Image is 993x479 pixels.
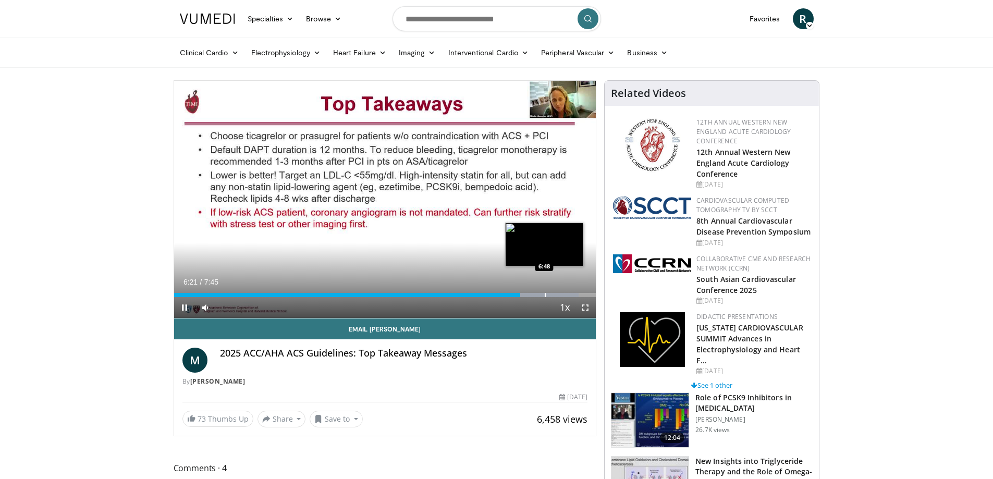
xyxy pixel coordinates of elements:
h4: Related Videos [611,87,686,100]
button: Mute [195,297,216,318]
p: [PERSON_NAME] [695,415,813,424]
a: 73 Thumbs Up [182,411,253,427]
span: Comments 4 [174,461,597,475]
a: 12th Annual Western New England Acute Cardiology Conference [696,147,790,179]
a: Clinical Cardio [174,42,245,63]
div: Didactic Presentations [696,312,811,322]
span: 6,458 views [537,413,587,425]
div: [DATE] [696,238,811,248]
a: 12th Annual Western New England Acute Cardiology Conference [696,118,791,145]
a: M [182,348,207,373]
img: VuMedi Logo [180,14,235,24]
img: 0954f259-7907-4053-a817-32a96463ecc8.png.150x105_q85_autocrop_double_scale_upscale_version-0.2.png [623,118,681,173]
a: South Asian Cardiovascular Conference 2025 [696,274,796,295]
a: Collaborative CME and Research Network (CCRN) [696,254,811,273]
span: 73 [198,414,206,424]
a: Browse [300,8,348,29]
img: image.jpeg [505,223,583,266]
div: Progress Bar [174,293,596,297]
video-js: Video Player [174,81,596,318]
span: 12:04 [660,433,685,443]
p: 26.7K views [695,426,730,434]
button: Pause [174,297,195,318]
a: Business [621,42,674,63]
div: [DATE] [696,296,811,305]
a: Email [PERSON_NAME] [174,318,596,339]
button: Playback Rate [554,297,575,318]
button: Fullscreen [575,297,596,318]
a: 12:04 Role of PCSK9 Inhibitors in [MEDICAL_DATA] [PERSON_NAME] 26.7K views [611,392,813,448]
img: 3346fd73-c5f9-4d1f-bb16-7b1903aae427.150x105_q85_crop-smart_upscale.jpg [611,393,689,447]
img: a04ee3ba-8487-4636-b0fb-5e8d268f3737.png.150x105_q85_autocrop_double_scale_upscale_version-0.2.png [613,254,691,273]
a: Imaging [393,42,442,63]
div: By [182,377,588,386]
img: 1860aa7a-ba06-47e3-81a4-3dc728c2b4cf.png.150x105_q85_autocrop_double_scale_upscale_version-0.2.png [620,312,685,367]
a: Heart Failure [327,42,393,63]
div: [DATE] [696,366,811,376]
a: Specialties [241,8,300,29]
a: Electrophysiology [245,42,327,63]
a: 8th Annual Cardiovascular Disease Prevention Symposium [696,216,811,237]
input: Search topics, interventions [393,6,601,31]
a: Peripheral Vascular [535,42,621,63]
h4: 2025 ACC/AHA ACS Guidelines: Top Takeaway Messages [220,348,588,359]
div: [DATE] [696,180,811,189]
button: Save to [310,411,363,427]
a: R [793,8,814,29]
a: Cardiovascular Computed Tomography TV by SCCT [696,196,789,214]
span: 7:45 [204,278,218,286]
a: See 1 other [691,380,732,390]
a: [US_STATE] CARDIOVASCULAR SUMMIT Advances in Electrophysiology and Heart F… [696,323,803,365]
a: Favorites [743,8,787,29]
h3: Role of PCSK9 Inhibitors in [MEDICAL_DATA] [695,392,813,413]
div: [DATE] [559,392,587,402]
img: 51a70120-4f25-49cc-93a4-67582377e75f.png.150x105_q85_autocrop_double_scale_upscale_version-0.2.png [613,196,691,219]
span: 6:21 [183,278,198,286]
a: [PERSON_NAME] [190,377,246,386]
span: / [200,278,202,286]
button: Share [258,411,306,427]
a: Interventional Cardio [442,42,535,63]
